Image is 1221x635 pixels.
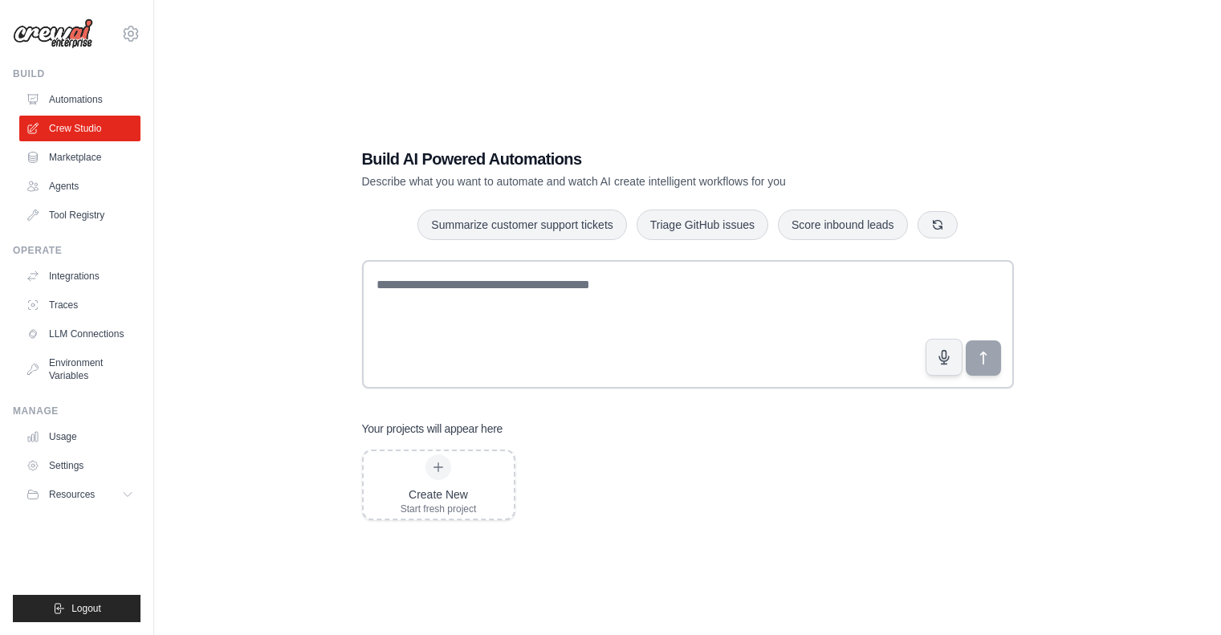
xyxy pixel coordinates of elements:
[362,148,902,170] h1: Build AI Powered Automations
[362,173,902,189] p: Describe what you want to automate and watch AI create intelligent workflows for you
[19,350,140,389] a: Environment Variables
[637,210,768,240] button: Triage GitHub issues
[19,87,140,112] a: Automations
[19,292,140,318] a: Traces
[13,67,140,80] div: Build
[362,421,503,437] h3: Your projects will appear here
[19,424,140,450] a: Usage
[926,339,963,376] button: Click to speak your automation idea
[19,202,140,228] a: Tool Registry
[13,595,140,622] button: Logout
[71,602,101,615] span: Logout
[19,145,140,170] a: Marketplace
[19,482,140,507] button: Resources
[19,263,140,289] a: Integrations
[13,18,93,49] img: Logo
[401,503,477,515] div: Start fresh project
[918,211,958,238] button: Get new suggestions
[19,453,140,478] a: Settings
[49,488,95,501] span: Resources
[401,486,477,503] div: Create New
[778,210,908,240] button: Score inbound leads
[13,244,140,257] div: Operate
[19,116,140,141] a: Crew Studio
[19,321,140,347] a: LLM Connections
[19,173,140,199] a: Agents
[13,405,140,417] div: Manage
[417,210,626,240] button: Summarize customer support tickets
